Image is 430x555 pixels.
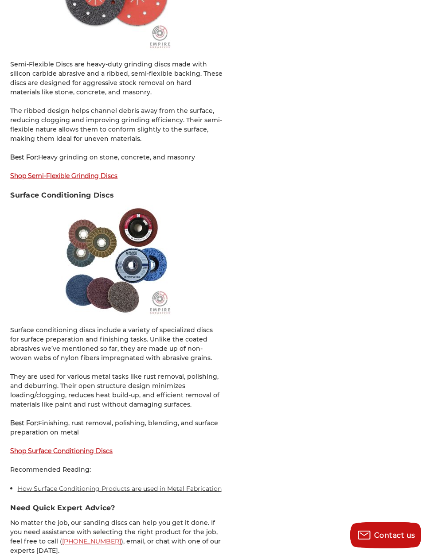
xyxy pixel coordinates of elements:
h3: Need Quick Expert Advice? [10,503,223,513]
p: Semi-Flexible Discs are heavy-duty grinding discs made with silicon carbide abrasive and a ribbed... [10,60,223,97]
button: Contact us [350,522,421,548]
p: Finishing, rust removal, polishing, blending, and surface preparation on metal [10,419,223,437]
strong: Best For: [10,419,38,427]
a: Shop Semi-Flexible Grinding Discs [10,172,117,180]
h3: Surface Conditioning Discs [10,190,223,201]
p: The ribbed design helps channel debris away from the surface, reducing clogging and improving gri... [10,106,223,144]
p: Surface conditioning discs include a variety of specialized discs for surface preparation and fin... [10,326,223,363]
p: Recommended Reading: [10,465,223,474]
a: How Surface Conditioning Products are used in Metal Fabrication [18,485,222,493]
p: They are used for various metal tasks like rust removal, polishing, and deburring. Their open str... [10,372,223,409]
strong: Best For: [10,153,38,161]
a: Shop Surface Conditioning Discs [10,447,113,455]
a: [PHONE_NUMBER] [62,537,121,545]
span: Contact us [374,531,415,539]
img: Surface conditioning discs [61,206,172,316]
p: Heavy grinding on stone, concrete, and masonry [10,153,223,162]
